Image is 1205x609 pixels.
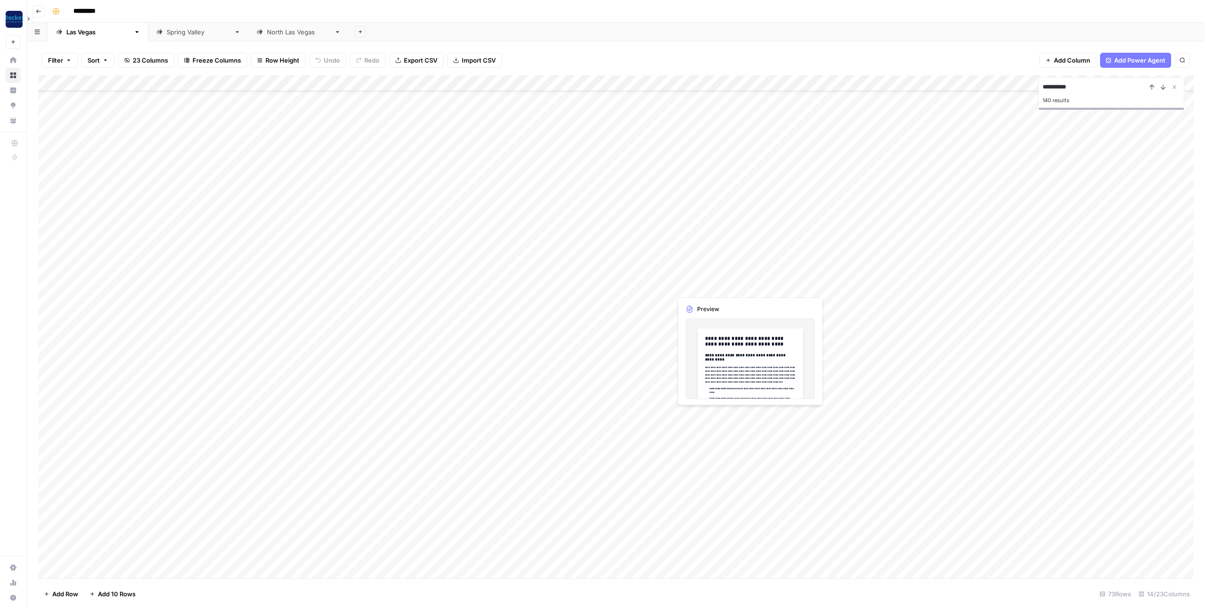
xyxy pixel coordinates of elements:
a: [GEOGRAPHIC_DATA] [148,23,249,41]
span: 23 Columns [133,56,168,65]
button: Export CSV [389,53,443,68]
button: Add Column [1039,53,1096,68]
span: Freeze Columns [193,56,241,65]
button: Import CSV [447,53,502,68]
a: Insights [6,83,21,98]
button: Sort [81,53,114,68]
span: Filter [48,56,63,65]
button: Workspace: Rocket Pilots [6,8,21,31]
span: Sort [88,56,100,65]
a: Settings [6,560,21,575]
img: Rocket Pilots Logo [6,11,23,28]
a: Your Data [6,113,21,128]
button: Help + Support [6,590,21,605]
button: Next Result [1157,81,1169,93]
a: Usage [6,575,21,590]
div: [GEOGRAPHIC_DATA] [66,27,130,37]
span: Export CSV [404,56,437,65]
div: [GEOGRAPHIC_DATA] [167,27,230,37]
button: Add Row [38,586,84,601]
span: Import CSV [462,56,496,65]
a: [GEOGRAPHIC_DATA] [249,23,349,41]
button: Redo [350,53,386,68]
span: Add Row [52,589,78,599]
button: Add Power Agent [1100,53,1171,68]
button: Close Search [1169,81,1180,93]
a: Home [6,53,21,68]
span: Redo [364,56,379,65]
a: Browse [6,68,21,83]
button: Row Height [251,53,305,68]
div: [GEOGRAPHIC_DATA] [267,27,330,37]
button: Add 10 Rows [84,586,141,601]
a: [GEOGRAPHIC_DATA] [48,23,148,41]
div: 73 Rows [1096,586,1135,601]
button: 23 Columns [118,53,174,68]
button: Previous Result [1146,81,1157,93]
span: Row Height [265,56,299,65]
div: 14/23 Columns [1135,586,1194,601]
a: Opportunities [6,98,21,113]
button: Undo [309,53,346,68]
button: Freeze Columns [178,53,247,68]
span: Add Column [1054,56,1090,65]
button: Filter [42,53,78,68]
span: Undo [324,56,340,65]
span: Add 10 Rows [98,589,136,599]
span: Add Power Agent [1114,56,1165,65]
div: 140 results [1043,95,1180,106]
